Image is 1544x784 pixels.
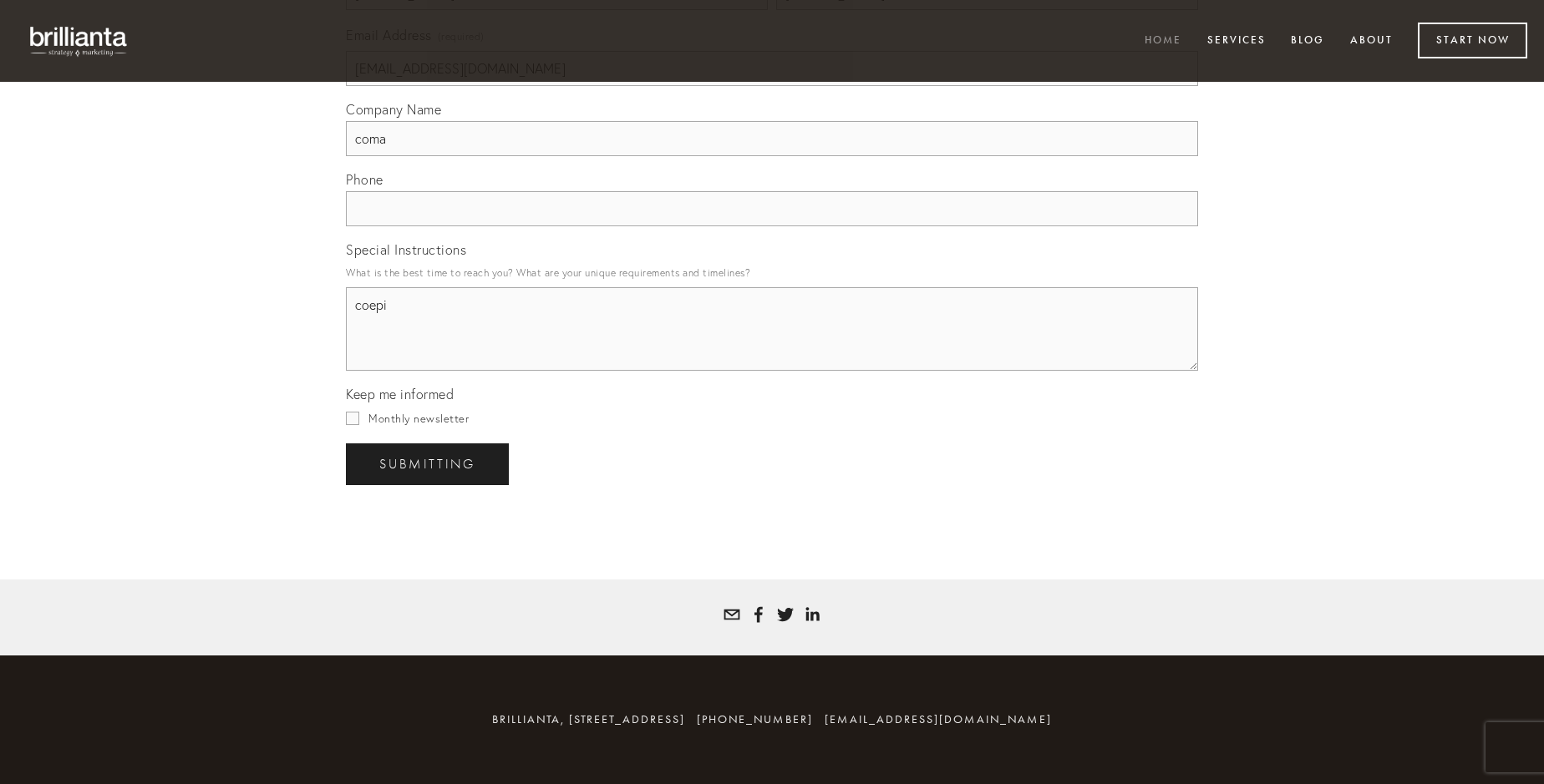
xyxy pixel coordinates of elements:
[346,412,359,425] input: Monthly newsletter
[346,241,466,258] span: Special Instructions
[368,412,469,425] span: Monthly newsletter
[346,443,509,485] button: SubmittingSubmitting
[1196,28,1277,55] a: Services
[777,606,794,623] a: Tatyana White
[750,606,767,623] a: Tatyana Bolotnikov White
[346,101,441,118] span: Company Name
[697,712,813,726] span: [PHONE_NUMBER]
[1418,23,1527,58] a: Start Now
[1134,28,1192,55] a: Home
[346,171,383,188] span: Phone
[825,712,1052,726] a: [EMAIL_ADDRESS][DOMAIN_NAME]
[346,261,1198,284] p: What is the best time to reach you? What are your unique requirements and timelines?
[1339,28,1404,55] a: About
[724,606,740,623] a: tatyana@brillianta.com
[1280,28,1335,55] a: Blog
[346,287,1198,371] textarea: coepi
[379,457,475,472] span: Submitting
[17,17,142,65] img: brillianta - research, strategy, marketing
[346,386,454,402] span: Keep me informed
[492,712,685,726] span: brillianta, [STREET_ADDRESS]
[804,606,820,623] a: Tatyana White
